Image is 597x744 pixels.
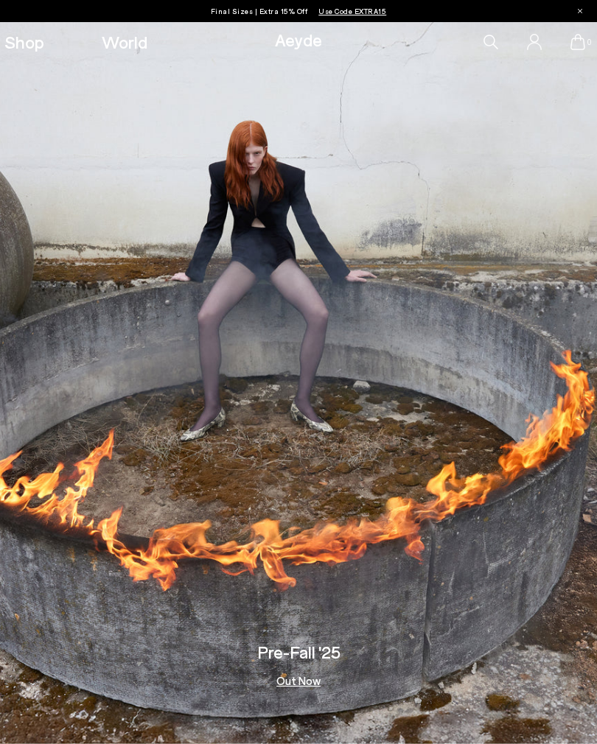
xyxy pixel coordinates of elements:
a: Out Now [276,675,321,687]
a: Aeyde [275,29,322,50]
a: 0 [570,34,585,50]
h3: Pre-Fall '25 [257,643,341,661]
a: Shop [4,33,44,51]
span: Navigate to /collections/ss25-final-sizes [318,7,386,15]
p: Final Sizes | Extra 15% Off [211,4,387,18]
a: World [102,33,147,51]
span: 0 [585,38,593,46]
